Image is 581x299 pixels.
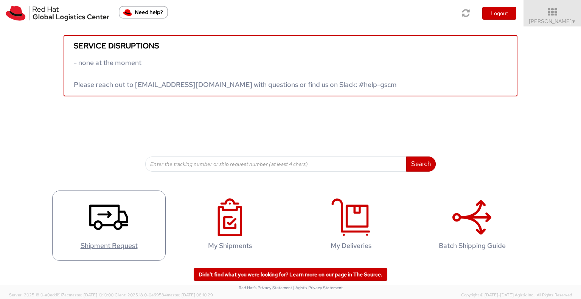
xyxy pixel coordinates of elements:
[461,292,572,298] span: Copyright © [DATE]-[DATE] Agistix Inc., All Rights Reserved
[64,35,517,96] a: Service disruptions - none at the moment Please reach out to [EMAIL_ADDRESS][DOMAIN_NAME] with qu...
[239,285,292,290] a: Red Hat's Privacy Statement
[74,42,507,50] h5: Service disruptions
[9,292,113,297] span: Server: 2025.18.0-a0edd1917ac
[145,156,407,172] input: Enter the tracking number or ship request number (at least 4 chars)
[74,58,397,89] span: - none at the moment Please reach out to [EMAIL_ADDRESS][DOMAIN_NAME] with questions or find us o...
[194,268,387,281] a: Didn't find what you were looking for? Learn more on our page in The Source.
[60,242,158,249] h4: Shipment Request
[6,6,109,21] img: rh-logistics-00dfa346123c4ec078e1.svg
[529,18,576,25] span: [PERSON_NAME]
[119,6,168,19] button: Need help?
[181,242,279,249] h4: My Shipments
[69,292,113,297] span: master, [DATE] 10:10:00
[173,191,287,261] a: My Shipments
[302,242,400,249] h4: My Deliveries
[572,19,576,25] span: ▼
[167,292,213,297] span: master, [DATE] 08:10:29
[115,292,213,297] span: Client: 2025.18.0-0e69584
[293,285,343,290] a: | Agistix Privacy Statement
[406,156,436,172] button: Search
[52,191,166,261] a: Shipment Request
[294,191,408,261] a: My Deliveries
[423,242,521,249] h4: Batch Shipping Guide
[415,191,529,261] a: Batch Shipping Guide
[482,7,516,20] button: Logout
